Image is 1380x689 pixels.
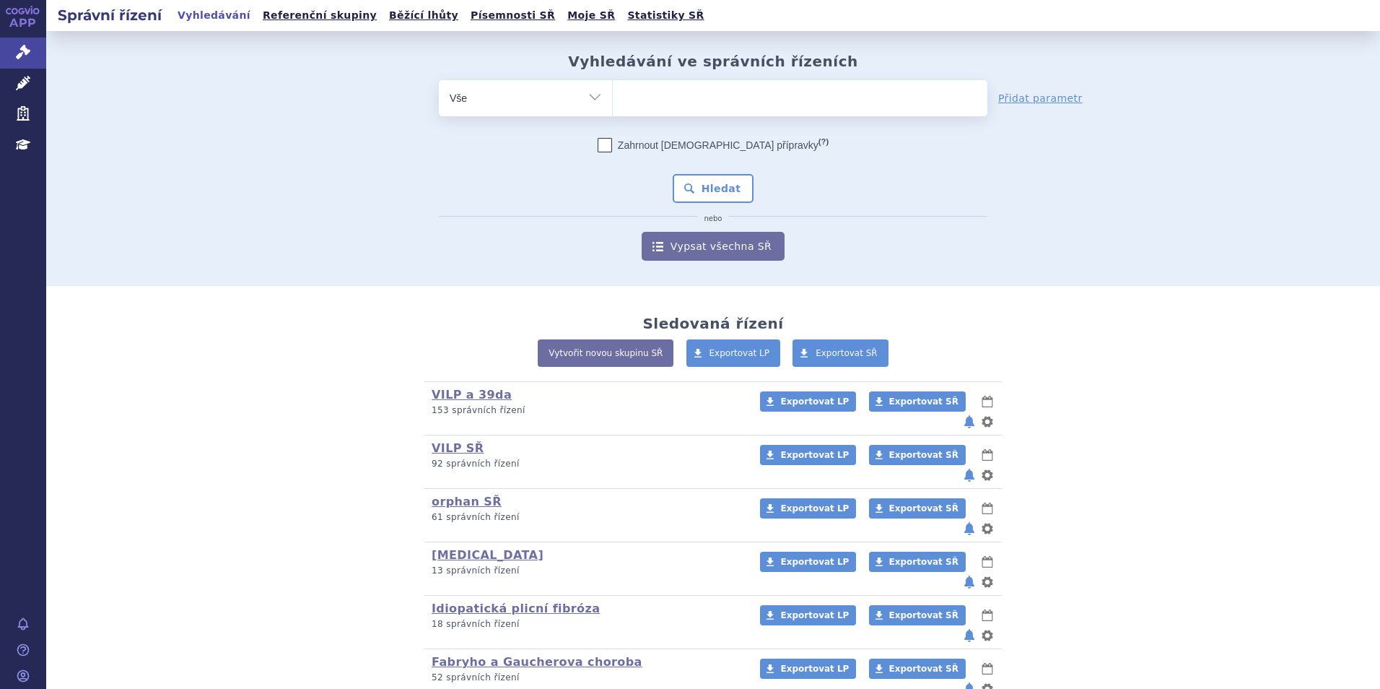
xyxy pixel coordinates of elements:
p: 153 správních řízení [432,404,741,417]
button: notifikace [962,627,977,644]
a: Běžící lhůty [385,6,463,25]
a: orphan SŘ [432,495,502,508]
a: Moje SŘ [563,6,619,25]
a: Exportovat LP [760,605,856,625]
a: VILP SŘ [432,441,484,455]
h2: Správní řízení [46,5,173,25]
span: Exportovat LP [780,503,849,513]
span: Exportovat LP [780,610,849,620]
button: lhůty [980,607,995,624]
a: Statistiky SŘ [623,6,708,25]
a: Exportovat SŘ [869,552,966,572]
button: lhůty [980,446,995,464]
a: Vytvořit novou skupinu SŘ [538,339,673,367]
a: Exportovat SŘ [869,659,966,679]
p: 92 správních řízení [432,458,741,470]
span: Exportovat LP [780,664,849,674]
button: nastavení [980,520,995,537]
a: Exportovat SŘ [792,339,888,367]
button: nastavení [980,573,995,591]
a: Přidat parametr [998,91,1083,105]
a: Exportovat LP [760,552,856,572]
span: Exportovat SŘ [889,503,958,513]
span: Exportovat SŘ [889,610,958,620]
p: 52 správních řízení [432,672,741,684]
a: Referenční skupiny [258,6,381,25]
p: 61 správních řízení [432,511,741,524]
a: Exportovat SŘ [869,605,966,625]
button: nastavení [980,627,995,644]
i: nebo [697,214,730,223]
a: Vypsat všechna SŘ [642,232,785,261]
span: Exportovat SŘ [889,557,958,567]
a: Fabryho a Gaucherova choroba [432,655,642,669]
button: lhůty [980,553,995,571]
button: notifikace [962,520,977,537]
span: Exportovat LP [780,396,849,407]
a: VILP a 39da [432,388,512,402]
span: Exportovat SŘ [889,396,958,407]
a: Exportovat LP [760,445,856,465]
p: 13 správních řízení [432,565,741,577]
button: lhůty [980,660,995,677]
span: Exportovat LP [780,450,849,460]
a: Exportovat LP [760,498,856,519]
span: Exportovat LP [780,557,849,567]
a: Exportovat LP [760,391,856,412]
a: Exportovat SŘ [869,445,966,465]
a: Vyhledávání [173,6,255,25]
a: Exportovat LP [686,339,781,367]
span: Exportovat SŘ [816,348,878,358]
a: Idiopatická plicní fibróza [432,602,600,615]
button: notifikace [962,467,977,484]
h2: Vyhledávání ve správních řízeních [568,53,858,70]
button: notifikace [962,573,977,591]
h2: Sledovaná řízení [642,315,783,332]
a: [MEDICAL_DATA] [432,548,543,562]
span: Exportovat SŘ [889,450,958,460]
button: lhůty [980,393,995,410]
button: Hledat [673,174,754,203]
button: nastavení [980,467,995,484]
a: Exportovat SŘ [869,498,966,519]
a: Exportovat LP [760,659,856,679]
a: Písemnosti SŘ [466,6,559,25]
span: Exportovat SŘ [889,664,958,674]
abbr: (?) [818,137,829,147]
p: 18 správních řízení [432,618,741,630]
button: nastavení [980,413,995,430]
button: notifikace [962,413,977,430]
button: lhůty [980,500,995,517]
a: Exportovat SŘ [869,391,966,412]
label: Zahrnout [DEMOGRAPHIC_DATA] přípravky [598,138,829,152]
span: Exportovat LP [709,348,770,358]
